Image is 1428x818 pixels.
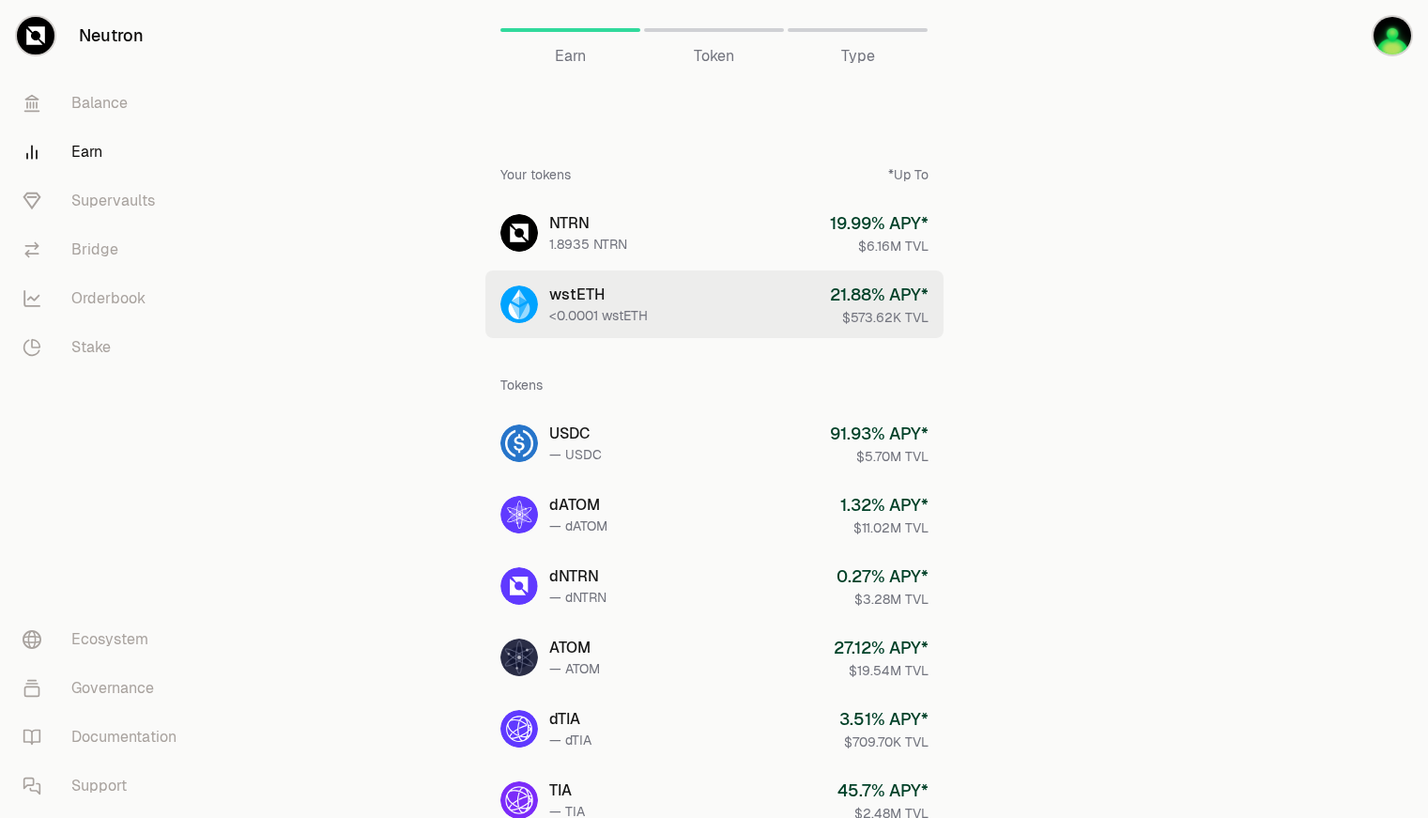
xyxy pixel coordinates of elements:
div: ATOM [549,637,600,659]
div: 21.88 % APY* [830,282,929,308]
a: Ecosystem [8,615,203,664]
img: ATOM [500,639,538,676]
div: — dATOM [549,517,607,535]
div: dTIA [549,708,591,731]
div: — dTIA [549,731,591,749]
span: Type [841,45,875,68]
div: dNTRN [549,565,607,588]
a: NTRNNTRN1.8935 NTRN19.99% APY*$6.16M TVL [485,199,944,267]
div: wstETH [549,284,648,306]
span: Earn [555,45,586,68]
img: Blue Ledger [1374,17,1411,54]
img: NTRN [500,214,538,252]
div: — USDC [549,445,602,464]
div: USDC [549,423,602,445]
a: USDCUSDC— USDC91.93% APY*$5.70M TVL [485,409,944,477]
div: $573.62K TVL [830,308,929,327]
a: Balance [8,79,203,128]
div: Tokens [500,376,543,394]
a: Support [8,762,203,810]
div: 27.12 % APY* [834,635,929,661]
a: ATOMATOM— ATOM27.12% APY*$19.54M TVL [485,624,944,691]
a: wstETHwstETH<0.0001 wstETH21.88% APY*$573.62K TVL [485,270,944,338]
a: Supervaults [8,177,203,225]
div: $709.70K TVL [839,733,929,751]
img: dNTRN [500,567,538,605]
a: Earn [500,8,640,53]
a: Governance [8,664,203,713]
div: $5.70M TVL [830,447,929,466]
div: $19.54M TVL [834,661,929,680]
div: 19.99 % APY* [830,210,929,237]
div: 1.8935 NTRN [549,235,627,254]
div: <0.0001 wstETH [549,306,648,325]
a: Bridge [8,225,203,274]
div: 91.93 % APY* [830,421,929,447]
div: TIA [549,779,585,802]
a: dATOMdATOM— dATOM1.32% APY*$11.02M TVL [485,481,944,548]
img: dATOM [500,496,538,533]
div: 1.32 % APY* [840,492,929,518]
img: wstETH [500,286,538,323]
div: — ATOM [549,659,600,678]
a: Orderbook [8,274,203,323]
a: dNTRNdNTRN— dNTRN0.27% APY*$3.28M TVL [485,552,944,620]
a: dTIAdTIA— dTIA3.51% APY*$709.70K TVL [485,695,944,763]
span: Token [694,45,734,68]
div: Your tokens [500,165,571,184]
div: *Up To [888,165,929,184]
div: 0.27 % APY* [837,563,929,590]
div: 3.51 % APY* [839,706,929,733]
div: $6.16M TVL [830,237,929,255]
div: $11.02M TVL [840,518,929,537]
a: Earn [8,128,203,177]
img: dTIA [500,710,538,748]
div: dATOM [549,494,607,517]
div: $3.28M TVL [837,590,929,609]
a: Stake [8,323,203,372]
img: USDC [500,424,538,462]
a: Documentation [8,713,203,762]
div: — dNTRN [549,588,607,607]
div: NTRN [549,212,627,235]
div: 45.7 % APY* [837,778,929,804]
